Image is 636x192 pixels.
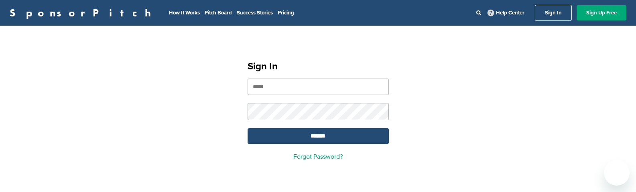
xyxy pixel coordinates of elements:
[278,10,294,16] a: Pricing
[486,8,526,18] a: Help Center
[169,10,200,16] a: How It Works
[205,10,232,16] a: Pitch Board
[293,153,343,161] a: Forgot Password?
[604,160,630,186] iframe: Button to launch messaging window
[248,59,389,74] h1: Sign In
[10,8,156,18] a: SponsorPitch
[237,10,273,16] a: Success Stories
[535,5,572,21] a: Sign In
[577,5,626,20] a: Sign Up Free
